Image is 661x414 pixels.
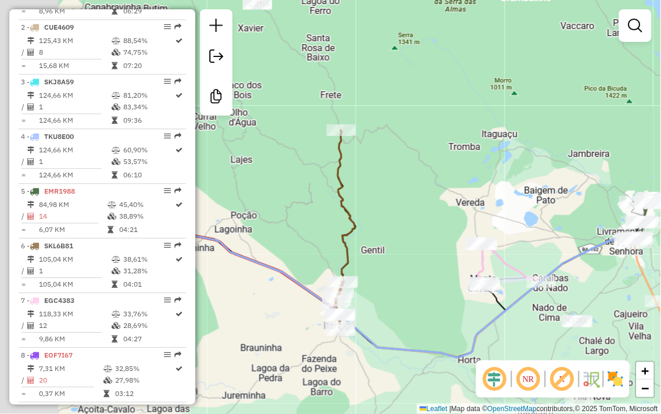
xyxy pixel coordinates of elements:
em: Rota exportada [174,78,181,85]
a: Zoom out [637,380,654,397]
i: % de utilização do peso [103,365,112,372]
td: 04:21 [119,224,175,235]
i: % de utilização do peso [112,37,120,44]
i: Total de Atividades [27,267,34,274]
i: Distância Total [27,92,34,99]
i: % de utilização do peso [108,201,116,208]
td: = [21,388,27,399]
td: 84,98 KM [38,199,107,210]
i: Total de Atividades [27,158,34,165]
em: Opções [164,297,171,304]
td: 12 [38,320,111,331]
td: 07:20 [123,60,175,72]
i: Distância Total [27,147,34,154]
td: 33,76% [123,308,175,320]
span: 8 - [21,351,73,359]
em: Opções [164,78,171,85]
td: 8 [38,47,111,58]
i: Distância Total [27,37,34,44]
a: Exportar sessão [205,45,228,71]
td: = [21,60,27,72]
td: 88,54% [123,35,175,47]
i: Rota otimizada [176,201,183,208]
td: 74,75% [123,47,175,58]
a: OpenStreetMap [488,405,537,413]
td: / [21,374,27,386]
span: SKJ8A59 [44,77,74,86]
em: Opções [164,187,171,194]
div: Atividade não roteirizada - BAR DO MAURICIO TAMB [548,387,577,398]
span: 3 - [21,77,74,86]
em: Opções [164,133,171,140]
td: 38,61% [123,254,175,265]
a: Criar modelo [205,85,228,111]
td: / [21,265,27,277]
td: 06:10 [123,169,175,181]
i: % de utilização do peso [112,147,120,154]
a: Leaflet [420,405,448,413]
td: 20 [38,374,103,386]
td: = [21,333,27,345]
td: 28,69% [123,320,175,331]
i: Distância Total [27,310,34,317]
span: CUE4609 [44,23,74,31]
i: Distância Total [27,256,34,263]
td: / [21,47,27,58]
td: = [21,169,27,181]
span: EMR1988 [44,187,75,195]
span: EOF7I67 [44,351,73,359]
i: Total de Atividades [27,322,34,329]
i: Total de Atividades [27,103,34,110]
td: 83,34% [123,101,175,113]
td: 7,31 KM [38,363,103,374]
td: 9,86 KM [38,333,111,345]
i: Rota otimizada [176,147,183,154]
span: 4 - [21,132,74,141]
span: Ocultar deslocamento [481,365,509,393]
i: Total de Atividades [27,49,34,56]
td: = [21,224,27,235]
td: 81,20% [123,90,175,101]
i: Rota otimizada [176,92,183,99]
td: 32,85% [115,363,175,374]
i: Tempo total em rota [112,172,117,179]
div: Map data © contributors,© 2025 TomTom, Microsoft [417,404,661,414]
em: Rota exportada [174,242,181,249]
span: 7 - [21,296,74,305]
td: 118,33 KM [38,308,111,320]
i: % de utilização do peso [112,256,120,263]
span: Exibir rótulo [548,365,576,393]
td: 27,98% [115,374,175,386]
i: Tempo total em rota [103,390,109,397]
span: 6 - [21,241,73,250]
td: 38,89% [119,210,175,222]
i: % de utilização da cubagem [112,103,120,110]
i: Tempo total em rota [112,117,117,124]
a: Zoom in [637,362,654,380]
i: % de utilização da cubagem [112,267,120,274]
i: Rota otimizada [176,37,183,44]
td: 04:01 [123,279,175,290]
em: Opções [164,23,171,30]
td: = [21,279,27,290]
span: EGC4383 [44,296,74,305]
td: 124,66 KM [38,90,111,101]
td: / [21,210,27,222]
i: Rota otimizada [176,365,183,372]
td: 8,96 KM [38,5,111,17]
a: Exibir filtros [624,14,647,37]
i: % de utilização da cubagem [112,49,120,56]
td: 31,28% [123,265,175,277]
td: 105,04 KM [38,279,111,290]
i: Rota otimizada [176,256,183,263]
i: % de utilização do peso [112,310,120,317]
em: Rota exportada [174,23,181,30]
i: Tempo total em rota [112,281,117,288]
em: Opções [164,351,171,358]
img: Fluxo de ruas [582,370,601,388]
td: = [21,5,27,17]
i: % de utilização da cubagem [112,322,120,329]
td: 04:27 [123,333,175,345]
td: 6,07 KM [38,224,107,235]
i: Total de Atividades [27,213,34,220]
